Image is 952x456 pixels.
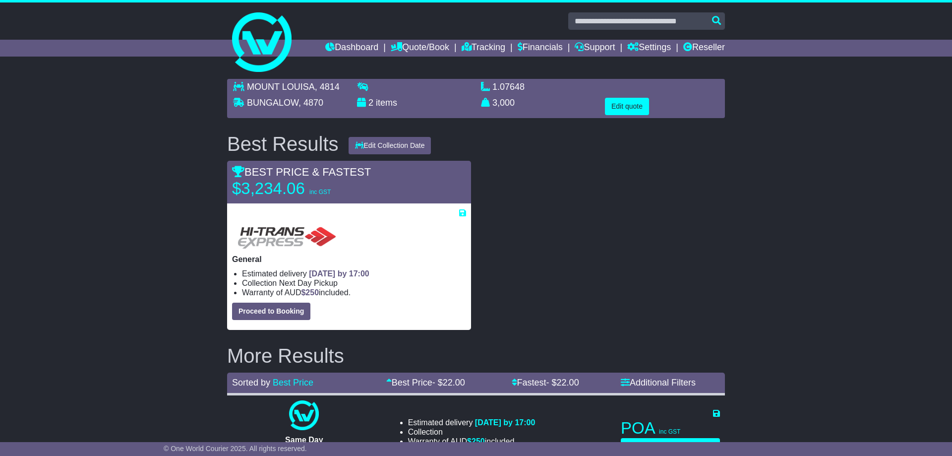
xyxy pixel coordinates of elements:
[376,98,397,108] span: items
[432,378,465,388] span: - $
[475,418,535,427] span: [DATE] by 17:00
[605,98,649,115] button: Edit quote
[368,98,373,108] span: 2
[546,378,579,388] span: - $
[575,40,615,57] a: Support
[557,378,579,388] span: 22.00
[443,378,465,388] span: 22.00
[305,288,319,297] span: 250
[247,82,315,92] span: MOUNT LOUISA
[232,166,371,178] span: BEST PRICE & FASTEST
[621,418,720,438] p: POA
[279,279,338,287] span: Next Day Pickup
[386,378,465,388] a: Best Price- $22.00
[273,378,313,388] a: Best Price
[391,40,449,57] a: Quote/Book
[232,179,356,198] p: $3,234.06
[492,82,525,92] span: 1.07648
[462,40,505,57] a: Tracking
[298,98,323,108] span: , 4870
[408,427,535,437] li: Collection
[518,40,563,57] a: Financials
[242,288,466,297] li: Warranty of AUD included.
[227,345,725,367] h2: More Results
[309,189,331,195] span: inc GST
[222,133,344,155] div: Best Results
[492,98,515,108] span: 3,000
[512,378,579,388] a: Fastest- $22.00
[325,40,378,57] a: Dashboard
[232,255,466,264] p: General
[349,137,431,154] button: Edit Collection Date
[232,218,340,250] img: HiTrans (Machship): General
[621,378,696,388] a: Additional Filters
[408,437,535,446] li: Warranty of AUD included.
[242,278,466,288] li: Collection
[289,400,319,430] img: One World Courier: Same Day Nationwide(quotes take 0.5-1 hour)
[242,269,466,278] li: Estimated delivery
[408,418,535,427] li: Estimated delivery
[309,269,369,278] span: [DATE] by 17:00
[621,438,720,456] button: Proceed to Booking
[683,40,725,57] a: Reseller
[247,98,298,108] span: BUNGALOW
[627,40,671,57] a: Settings
[659,428,680,435] span: inc GST
[315,82,340,92] span: , 4814
[467,437,485,446] span: $
[232,378,270,388] span: Sorted by
[301,288,319,297] span: $
[164,445,307,453] span: © One World Courier 2025. All rights reserved.
[232,303,310,320] button: Proceed to Booking
[472,437,485,446] span: 250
